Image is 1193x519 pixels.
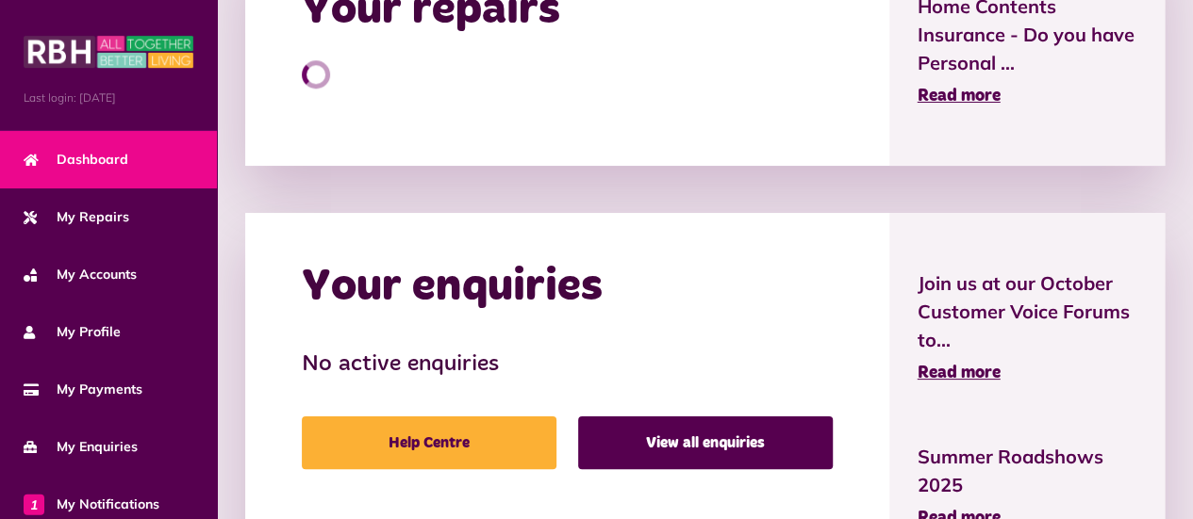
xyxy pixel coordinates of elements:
span: Dashboard [24,150,128,170]
span: My Profile [24,322,121,342]
span: Read more [918,365,1001,381]
span: My Notifications [24,495,159,514]
a: View all enquiries [578,416,833,469]
span: Summer Roadshows 2025 [918,443,1137,499]
span: My Repairs [24,207,129,227]
h2: Your enquiries [302,260,603,315]
span: 1 [24,494,44,514]
h3: No active enquiries [302,351,833,379]
span: Last login: [DATE] [24,89,193,106]
span: My Payments [24,380,142,399]
a: Help Centre [302,416,556,469]
a: Join us at our October Customer Voice Forums to... Read more [918,269,1137,386]
span: My Enquiries [24,437,138,457]
span: Read more [918,88,1001,105]
span: Join us at our October Customer Voice Forums to... [918,269,1137,354]
img: MyRBH [24,33,193,71]
span: My Accounts [24,265,137,284]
